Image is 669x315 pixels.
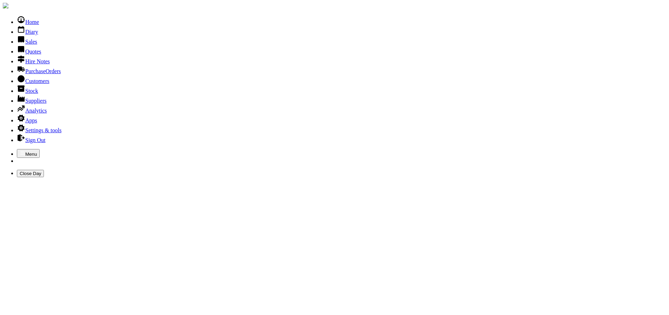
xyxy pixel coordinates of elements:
[17,149,40,158] button: Menu
[17,88,38,94] a: Stock
[17,137,45,143] a: Sign Out
[17,29,38,35] a: Diary
[17,84,666,94] li: Stock
[17,117,37,123] a: Apps
[17,39,37,45] a: Sales
[17,108,47,114] a: Analytics
[3,3,8,8] img: companylogo.jpg
[17,94,666,104] li: Suppliers
[17,68,61,74] a: PurchaseOrders
[17,58,50,64] a: Hire Notes
[17,127,61,133] a: Settings & tools
[17,78,49,84] a: Customers
[17,49,41,54] a: Quotes
[17,35,666,45] li: Sales
[17,170,44,177] button: Close Day
[17,55,666,65] li: Hire Notes
[17,98,46,104] a: Suppliers
[17,19,39,25] a: Home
